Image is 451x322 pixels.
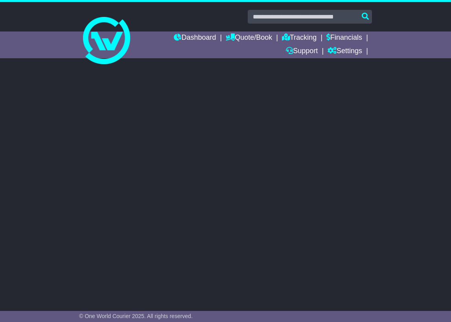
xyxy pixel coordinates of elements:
span: © One World Courier 2025. All rights reserved. [79,313,193,319]
a: Settings [328,45,362,58]
a: Quote/Book [226,31,272,45]
a: Dashboard [174,31,216,45]
a: Financials [326,31,362,45]
a: Tracking [282,31,317,45]
a: Support [286,45,318,58]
